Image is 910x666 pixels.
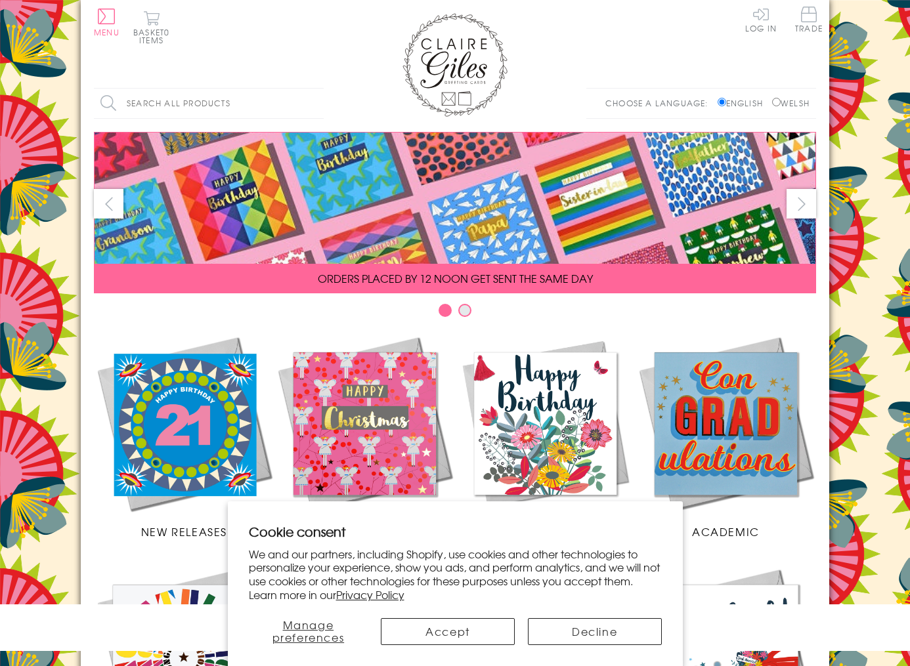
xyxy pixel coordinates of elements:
[94,189,123,219] button: prev
[692,524,760,539] span: Academic
[318,270,593,286] span: ORDERS PLACED BY 12 NOON GET SENT THE SAME DAY
[272,617,345,645] span: Manage preferences
[249,547,662,602] p: We and our partners, including Shopify, use cookies and other technologies to personalize your ex...
[381,618,515,645] button: Accept
[402,13,508,117] img: Claire Giles Greetings Cards
[772,97,810,109] label: Welsh
[458,304,471,317] button: Carousel Page 2
[133,10,169,44] button: Basket0 items
[787,189,816,219] button: next
[249,618,368,645] button: Manage preferences
[94,9,119,36] button: Menu
[249,522,662,541] h2: Cookie consent
[139,26,169,46] span: 0 items
[94,303,816,323] div: Carousel Pagination
[795,7,823,35] a: Trade
[795,7,823,32] span: Trade
[718,98,726,106] input: English
[745,7,777,32] a: Log In
[94,333,274,539] a: New Releases
[528,618,662,645] button: Decline
[94,26,119,38] span: Menu
[605,97,715,109] p: Choose a language:
[718,97,769,109] label: English
[311,89,324,118] input: Search
[94,89,324,118] input: Search all products
[336,587,404,602] a: Privacy Policy
[141,524,227,539] span: New Releases
[455,333,636,539] a: Birthdays
[636,333,816,539] a: Academic
[439,304,452,317] button: Carousel Page 1 (Current Slide)
[772,98,781,106] input: Welsh
[274,333,455,539] a: Christmas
